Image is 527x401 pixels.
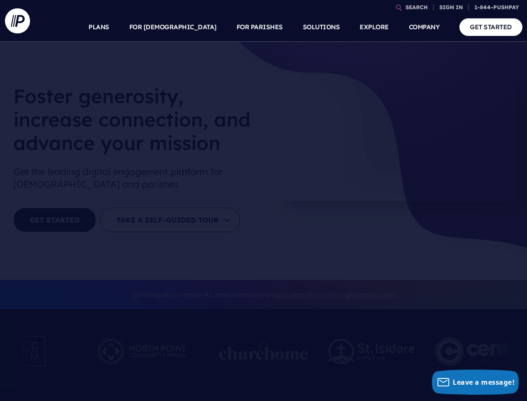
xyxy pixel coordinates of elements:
[409,13,440,42] a: COMPANY
[88,13,109,42] a: PLANS
[459,18,522,36] a: GET STARTED
[453,378,514,387] span: Leave a message!
[432,370,519,395] button: Leave a message!
[129,13,217,42] a: FOR [DEMOGRAPHIC_DATA]
[360,13,389,42] a: EXPLORE
[237,13,283,42] a: FOR PARISHES
[303,13,340,42] a: SOLUTIONS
